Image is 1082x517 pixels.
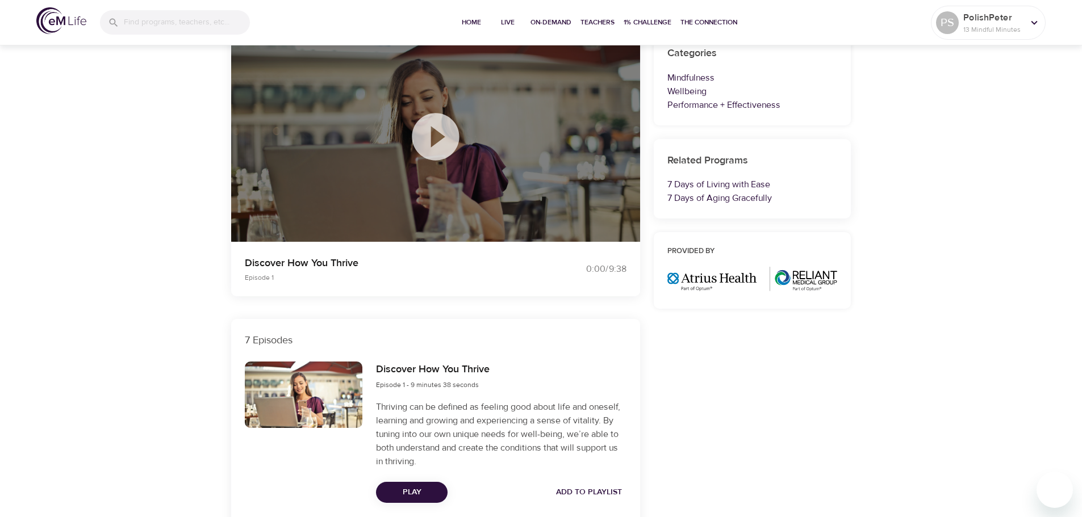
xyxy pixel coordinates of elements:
p: 7 Episodes [245,333,626,348]
p: Mindfulness [667,71,838,85]
h6: Categories [667,45,838,62]
p: Performance + Effectiveness [667,98,838,112]
span: Add to Playlist [556,485,622,499]
iframe: Button to launch messaging window [1037,472,1073,508]
p: Wellbeing [667,85,838,98]
h6: Provided by [667,246,838,258]
span: Play [385,485,438,499]
img: logo [36,7,86,34]
div: 0:00 / 9:38 [541,263,626,276]
span: On-Demand [530,16,571,28]
p: Thriving can be defined as feeling good about life and oneself, learning and growing and experien... [376,400,626,468]
span: Live [494,16,521,28]
button: Add to Playlist [552,482,626,503]
p: 13 Mindful Minutes [963,24,1023,35]
div: PS [936,11,959,34]
span: 1% Challenge [624,16,671,28]
p: Discover How You Thrive [245,255,528,271]
h6: Discover How You Thrive [376,362,490,378]
button: Play [376,482,448,503]
span: Home [458,16,485,28]
h6: Related Programs [667,153,838,169]
span: Episode 1 - 9 minutes 38 seconds [376,380,479,389]
a: 7 Days of Aging Gracefully [667,192,772,204]
span: Teachers [580,16,615,28]
a: 7 Days of Living with Ease [667,179,770,190]
p: PolishPeter [963,11,1023,24]
p: Episode 1 [245,272,528,283]
img: Optum%20MA_AtriusReliant.png [667,267,838,291]
span: The Connection [680,16,737,28]
input: Find programs, teachers, etc... [124,10,250,35]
